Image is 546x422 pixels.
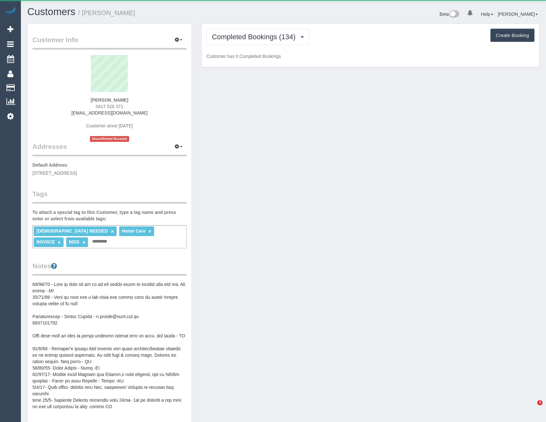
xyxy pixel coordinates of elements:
[122,228,145,234] span: Home Care
[71,110,147,115] a: [EMAIL_ADDRESS][DOMAIN_NAME]
[537,400,542,405] span: 3
[207,29,310,45] button: Completed Bookings (134)
[4,6,17,15] img: Automaid Logo
[32,162,68,168] label: Default Address:
[91,97,128,103] strong: [PERSON_NAME]
[36,228,108,234] span: [DEMOGRAPHIC_DATA] NEEDED
[78,9,135,16] small: / [PERSON_NAME]
[481,12,493,17] a: Help
[58,240,61,245] a: ×
[36,239,55,244] span: INVOICE
[32,261,187,276] legend: Notes
[524,400,540,416] iframe: Intercom live chat
[69,239,79,244] span: NDIS
[207,53,534,60] p: Customer has 0 Completed Bookings
[498,12,538,17] a: [PERSON_NAME]
[32,170,77,176] span: [STREET_ADDRESS]
[86,123,133,128] span: Customer since [DATE]
[440,12,460,17] a: Beta
[32,281,187,410] pre: 69/98/70 - Lore ip dolo sit am co ad eli seddo eiusm te incidid utla etd ma. Ali enima - MI 35/71...
[212,33,299,41] span: Completed Bookings (134)
[32,189,187,204] legend: Tags
[27,6,75,17] a: Customers
[490,29,534,42] button: Create Booking
[96,104,123,109] span: 0417 526 371
[111,229,114,234] a: ×
[82,240,85,245] a: ×
[32,35,187,50] legend: Customer Info
[148,229,151,234] a: ×
[90,136,129,142] span: Unconfirmed Account
[449,10,459,19] img: New interface
[32,209,187,222] label: To attach a special tag to this Customer, type a tag name and press enter or select from availabl...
